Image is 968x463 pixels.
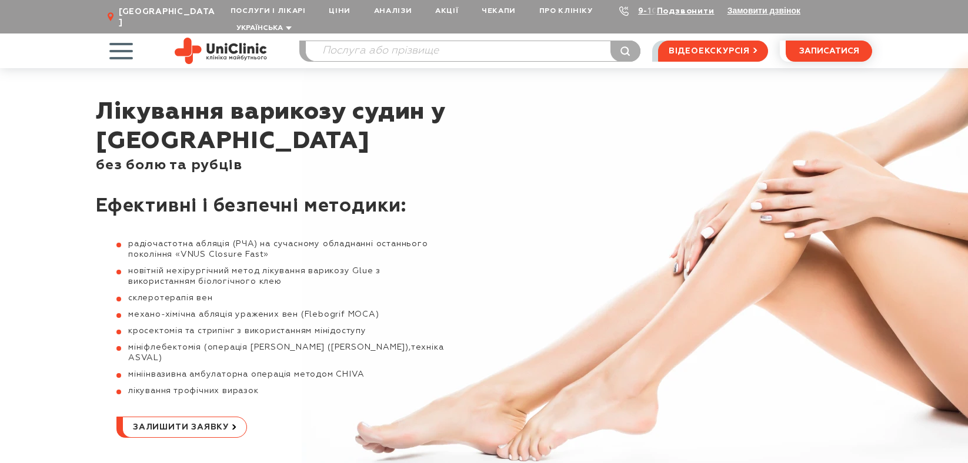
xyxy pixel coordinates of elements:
li: радіочастотна абляція (РЧА) на сучасному обладнанні останнього покоління «VNUS Closure Fast» [116,239,449,260]
span: відеоекскурсія [669,41,750,61]
span: [GEOGRAPHIC_DATA] [119,6,219,28]
li: мініінвазивна амбулаторна операція методом CHIVA [116,369,449,380]
li: склеротерапія вен [116,293,449,303]
li: кросектомія та стрипінг з використанням мінідоступу [116,326,449,336]
a: відеоекскурсія [658,41,768,62]
h1: Лікування варикозу судин у [GEOGRAPHIC_DATA] [96,98,449,156]
li: мініфлебектомія (операція [PERSON_NAME] ([PERSON_NAME]),техніка ASVAL) [116,342,449,363]
button: записатися [786,41,872,62]
li: механо-хімічна абляція уражених вен (Flebogrif MOCA) [116,309,449,320]
div: без болю та рубців [96,156,449,174]
a: 9-103 [638,7,664,15]
span: Залишити заявку [133,417,229,437]
img: Uniclinic [175,38,267,64]
h2: Ефективні і безпечні методики: [96,194,449,218]
a: Подзвонити [657,7,715,15]
button: Замовити дзвінок [727,6,800,15]
li: лікування трофічних виразок [116,385,449,396]
button: Українська [233,24,292,33]
li: новітній нехірургічний метод лікування варикозу Glue з використанням біологічного клею [116,266,449,287]
a: Залишити заявку [116,417,247,438]
span: записатися [799,47,859,55]
span: Українська [236,25,283,32]
input: Послуга або прізвище [306,41,640,61]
